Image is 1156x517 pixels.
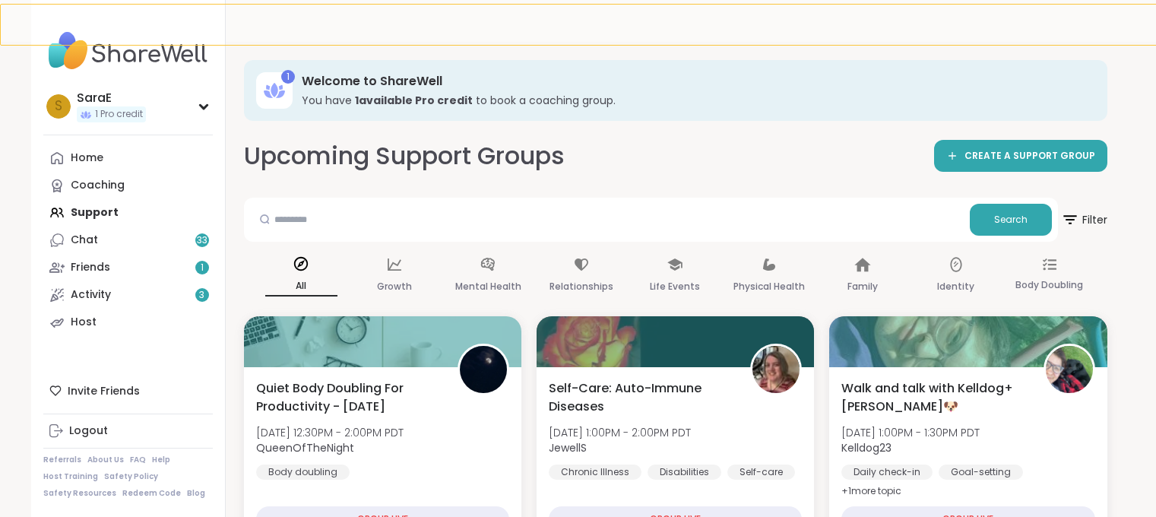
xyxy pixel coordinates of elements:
[87,455,124,465] a: About Us
[256,440,354,455] b: QueenOfTheNight
[43,24,213,78] img: ShareWell Nav Logo
[939,465,1023,480] div: Goal-setting
[197,234,207,247] span: 33
[43,254,213,281] a: Friends1
[733,278,805,296] p: Physical Health
[122,488,181,499] a: Redeem Code
[199,289,204,302] span: 3
[152,455,170,465] a: Help
[55,97,62,116] span: S
[71,178,125,193] div: Coaching
[841,465,933,480] div: Daily check-in
[994,213,1028,227] span: Search
[841,379,1026,416] span: Walk and talk with Kelldog+[PERSON_NAME]🐶
[727,465,795,480] div: Self-care
[549,379,733,416] span: Self-Care: Auto-Immune Diseases
[355,93,473,108] b: 1 available Pro credit
[256,465,350,480] div: Body doubling
[281,70,295,84] div: 1
[95,108,143,121] span: 1 Pro credit
[43,488,116,499] a: Safety Resources
[549,425,691,440] span: [DATE] 1:00PM - 2:00PM PDT
[43,309,213,336] a: Host
[455,278,521,296] p: Mental Health
[937,278,974,296] p: Identity
[549,278,613,296] p: Relationships
[549,440,587,455] b: JewellS
[460,346,507,393] img: QueenOfTheNight
[265,277,337,297] p: All
[302,73,1086,90] h3: Welcome to ShareWell
[43,144,213,172] a: Home
[964,150,1095,163] span: CREATE A SUPPORT GROUP
[77,90,146,106] div: SaraE
[201,262,204,274] span: 1
[847,278,878,296] p: Family
[1046,346,1093,393] img: Kelldog23
[71,315,97,330] div: Host
[934,140,1107,172] a: CREATE A SUPPORT GROUP
[1061,201,1107,238] span: Filter
[841,440,892,455] b: Kelldog23
[71,260,110,275] div: Friends
[244,139,565,173] h2: Upcoming Support Groups
[549,465,641,480] div: Chronic Illness
[69,423,108,439] div: Logout
[377,278,412,296] p: Growth
[970,204,1052,236] button: Search
[43,417,213,445] a: Logout
[256,425,404,440] span: [DATE] 12:30PM - 2:00PM PDT
[256,379,441,416] span: Quiet Body Doubling For Productivity - [DATE]
[1015,276,1083,294] p: Body Doubling
[648,465,721,480] div: Disabilities
[71,287,111,303] div: Activity
[43,281,213,309] a: Activity3
[841,425,980,440] span: [DATE] 1:00PM - 1:30PM PDT
[104,471,158,482] a: Safety Policy
[187,488,205,499] a: Blog
[1061,198,1107,242] button: Filter
[71,233,98,248] div: Chat
[130,455,146,465] a: FAQ
[302,93,1086,108] h3: You have to book a coaching group.
[43,172,213,199] a: Coaching
[43,455,81,465] a: Referrals
[43,227,213,254] a: Chat33
[71,151,103,166] div: Home
[43,471,98,482] a: Host Training
[650,278,700,296] p: Life Events
[752,346,800,393] img: JewellS
[43,377,213,404] div: Invite Friends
